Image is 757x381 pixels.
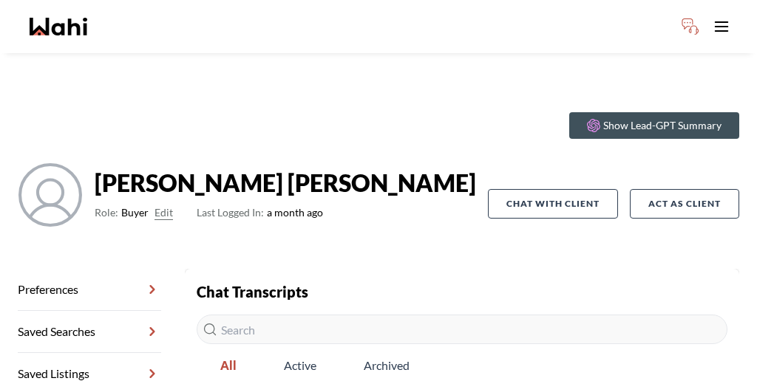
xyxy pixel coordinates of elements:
strong: [PERSON_NAME] [PERSON_NAME] [95,168,476,198]
a: Saved Searches [18,311,161,353]
button: Toggle open navigation menu [707,12,736,41]
input: Search [197,315,727,344]
button: Edit [155,204,173,222]
a: Preferences [18,269,161,311]
span: Active [260,350,340,381]
strong: Chat Transcripts [197,283,308,301]
a: Wahi homepage [30,18,87,35]
span: Buyer [121,204,149,222]
button: Chat with client [488,189,618,219]
span: Role: [95,204,118,222]
span: Last Logged In: [197,206,264,219]
span: a month ago [197,204,323,222]
span: Archived [340,350,433,381]
span: All [197,350,260,381]
button: Show Lead-GPT Summary [569,112,739,139]
p: Show Lead-GPT Summary [603,118,722,133]
button: Act as Client [630,189,739,219]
